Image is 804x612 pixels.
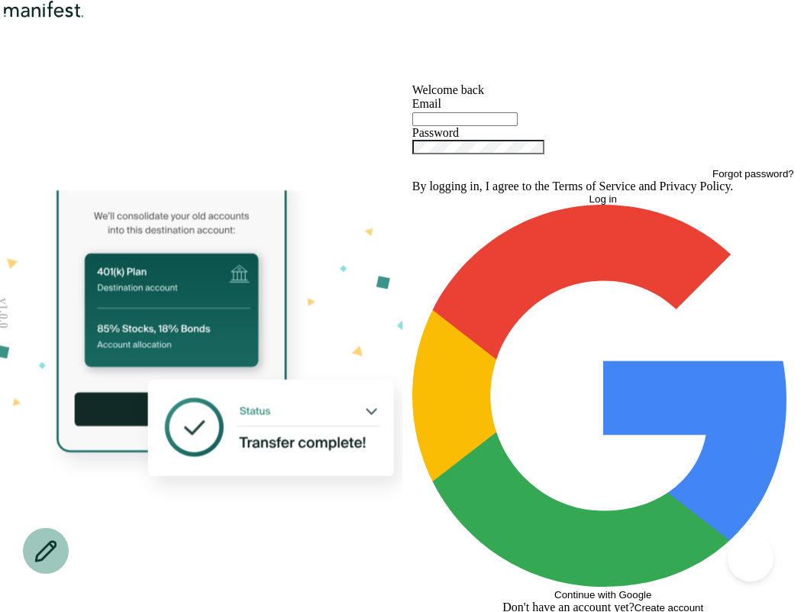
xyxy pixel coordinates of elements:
[554,589,651,601] span: Continue with Google
[660,180,731,193] a: Privacy Policy
[412,180,794,193] p: By logging in, I agree to the and .
[412,126,459,139] label: Password
[412,83,794,97] h1: Welcome back
[712,168,794,180] button: Forgot password?
[412,205,794,601] button: Continue with Google
[552,180,635,193] a: Terms of Service
[589,193,617,205] span: Log in
[412,97,441,110] label: Email
[412,193,794,205] button: Log in
[728,536,773,581] iframe: Help Scout Beacon - Open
